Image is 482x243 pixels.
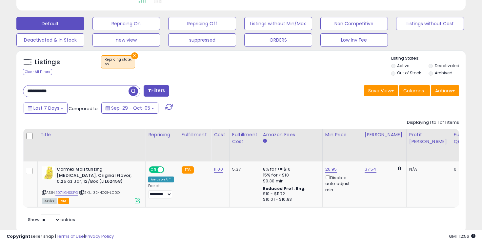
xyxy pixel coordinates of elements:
a: 11.00 [214,166,223,173]
div: $10.01 - $10.83 [263,197,317,202]
span: FBA [58,198,69,204]
button: Deactivated & In Stock [16,33,84,47]
div: 0 [454,166,474,172]
div: N/A [409,166,446,172]
div: Amazon AI * [148,177,174,182]
button: Sep-29 - Oct-05 [101,103,158,114]
span: OFF [163,167,174,173]
button: new view [92,33,160,47]
span: 2025-10-13 12:56 GMT [449,233,475,239]
div: Fulfillment Cost [232,131,257,145]
div: Min Price [325,131,359,138]
a: Terms of Use [56,233,84,239]
button: Repricing On [92,17,160,30]
label: Archived [435,70,452,76]
button: Actions [431,85,459,96]
div: Repricing [148,131,176,138]
div: Amazon Fees [263,131,320,138]
div: 15% for > $10 [263,172,317,178]
b: Reduced Prof. Rng. [263,186,306,191]
div: Disable auto adjust min [325,174,357,193]
div: Fulfillable Quantity [454,131,476,145]
div: 5.37 [232,166,255,172]
div: $10 - $11.72 [263,191,317,197]
div: $0.30 min [263,178,317,184]
button: Columns [399,85,430,96]
button: ORDERS [244,33,312,47]
img: 417xrkPBh3L._SL40_.jpg [42,166,55,179]
a: Privacy Policy [85,233,114,239]
div: Title [40,131,143,138]
strong: Copyright [7,233,30,239]
div: [PERSON_NAME] [365,131,404,138]
small: Amazon Fees. [263,138,267,144]
button: Default [16,17,84,30]
button: × [131,52,138,59]
button: Listings without Min/Max [244,17,312,30]
b: Carmex Moisturizing [MEDICAL_DATA], Original Flavor, 0.25 oz Jar, 12/Box (LIL62458) [57,166,136,186]
button: suppressed [168,33,236,47]
div: Displaying 1 to 1 of 1 items [407,120,459,126]
a: 26.95 [325,166,337,173]
button: Last 7 Days [24,103,68,114]
span: Last 7 Days [33,105,59,111]
div: 8% for <= $10 [263,166,317,172]
span: ON [150,167,158,173]
a: 37.54 [365,166,376,173]
small: FBA [182,166,194,174]
span: Show: entries [28,216,75,223]
button: Non Competitive [320,17,388,30]
button: Listings without Cost [396,17,464,30]
span: Sep-29 - Oct-05 [111,105,150,111]
label: Out of Stock [397,70,421,76]
span: All listings currently available for purchase on Amazon [42,198,57,204]
div: Fulfillment [182,131,208,138]
div: Profit [PERSON_NAME] [409,131,448,145]
a: B07KG4SKFG [55,190,78,196]
h5: Listings [35,58,60,67]
span: Columns [403,87,424,94]
span: Repricing state : [105,57,131,67]
div: Cost [214,131,227,138]
button: Low Inv Fee [320,33,388,47]
button: Filters [144,85,169,97]
label: Deactivated [435,63,459,68]
div: ASIN: [42,166,140,203]
div: seller snap | | [7,234,114,240]
div: on [105,62,131,66]
button: Save View [364,85,398,96]
span: Compared to: [69,105,99,112]
div: Clear All Filters [23,69,52,75]
button: Repricing Off [168,17,236,30]
label: Active [397,63,409,68]
p: Listing States: [391,55,466,62]
span: | SKU: 32-4O21-LC0O [79,190,120,195]
div: Preset: [148,184,174,198]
